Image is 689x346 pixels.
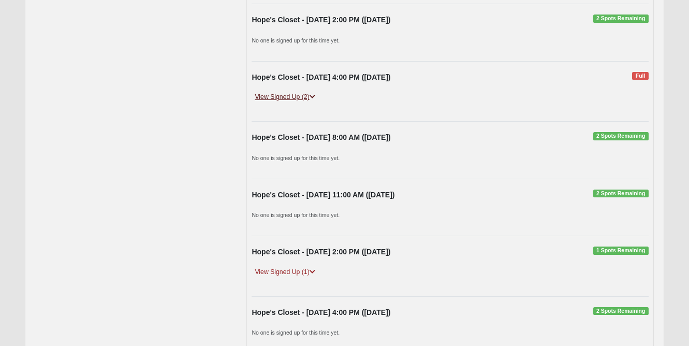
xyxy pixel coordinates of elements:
strong: Hope's Closet - [DATE] 4:00 PM ([DATE]) [252,73,390,81]
strong: Hope's Closet - [DATE] 11:00 AM ([DATE]) [252,191,394,199]
a: View Signed Up (2) [252,92,318,103]
a: View Signed Up (1) [252,267,318,278]
strong: Hope's Closet - [DATE] 8:00 AM ([DATE]) [252,133,390,141]
span: 2 Spots Remaining [593,190,649,198]
small: No one is signed up for this time yet. [252,212,340,218]
small: No one is signed up for this time yet. [252,329,340,336]
span: 2 Spots Remaining [593,132,649,140]
span: 2 Spots Remaining [593,307,649,315]
small: No one is signed up for this time yet. [252,155,340,161]
span: Full [632,72,648,80]
strong: Hope's Closet - [DATE] 2:00 PM ([DATE]) [252,248,390,256]
span: 2 Spots Remaining [593,15,649,23]
small: No one is signed up for this time yet. [252,37,340,44]
span: 1 Spots Remaining [593,247,649,255]
strong: Hope's Closet - [DATE] 2:00 PM ([DATE]) [252,16,390,24]
strong: Hope's Closet - [DATE] 4:00 PM ([DATE]) [252,308,390,316]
